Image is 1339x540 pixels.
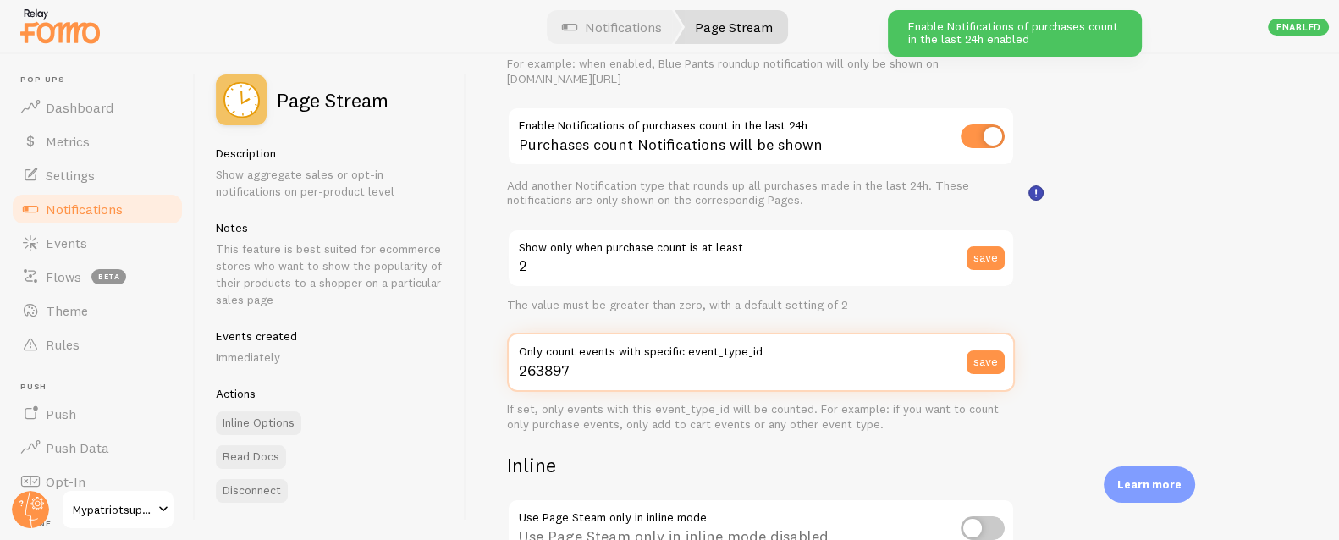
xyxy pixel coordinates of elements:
[216,386,445,401] h5: Actions
[10,192,185,226] a: Notifications
[967,350,1005,374] button: save
[507,107,1015,168] div: Purchases count Notifications will be shown
[507,179,1015,208] div: Add another Notification type that rounds up all purchases made in the last 24h. These notificati...
[967,246,1005,270] button: save
[216,349,445,366] p: Immediately
[46,234,87,251] span: Events
[1104,466,1195,503] div: Learn more
[1028,185,1044,201] svg: <p>When enabled, this option shows a “Roundup" notification that displays the total number of pur...
[91,269,126,284] span: beta
[46,268,81,285] span: Flows
[46,405,76,422] span: Push
[10,397,185,431] a: Push
[46,133,90,150] span: Metrics
[46,302,88,319] span: Theme
[10,91,185,124] a: Dashboard
[46,201,123,218] span: Notifications
[216,166,445,200] p: Show aggregate sales or opt-in notifications on per-product level
[46,439,109,456] span: Push Data
[507,452,1015,478] h2: Inline
[216,479,288,503] button: Disconnect
[61,489,175,530] a: Mypatriotsupply
[10,226,185,260] a: Events
[216,220,445,235] h5: Notes
[20,382,185,393] span: Push
[46,167,95,184] span: Settings
[10,158,185,192] a: Settings
[10,260,185,294] a: Flows beta
[46,336,80,353] span: Rules
[46,473,85,490] span: Opt-In
[216,240,445,308] p: This feature is best suited for ecommerce stores who want to show the popularity of their product...
[10,431,185,465] a: Push Data
[10,465,185,499] a: Opt-In
[507,229,1015,257] label: Show only when purchase count is at least
[216,146,445,161] h5: Description
[216,445,286,469] a: Read Docs
[18,4,102,47] img: fomo-relay-logo-orange.svg
[216,328,445,344] h5: Events created
[10,328,185,361] a: Rules
[277,90,388,110] h2: Page Stream
[507,57,1015,86] div: For example: when enabled, Blue Pants roundup notification will only be shown on [DOMAIN_NAME][URL]
[20,74,185,85] span: Pop-ups
[507,402,1015,432] div: If set, only events with this event_type_id will be counted. For example: if you want to count on...
[216,74,267,125] img: fomo_icons_page_stream.svg
[888,10,1142,57] div: Enable Notifications of purchases count in the last 24h enabled
[73,499,153,520] span: Mypatriotsupply
[10,124,185,158] a: Metrics
[507,333,1015,361] label: Only count events with specific event_type_id
[10,294,185,328] a: Theme
[46,99,113,116] span: Dashboard
[1117,477,1182,493] p: Learn more
[216,411,301,435] a: Inline Options
[507,229,1015,288] input: 2
[507,298,1015,313] div: The value must be greater than zero, with a default setting of 2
